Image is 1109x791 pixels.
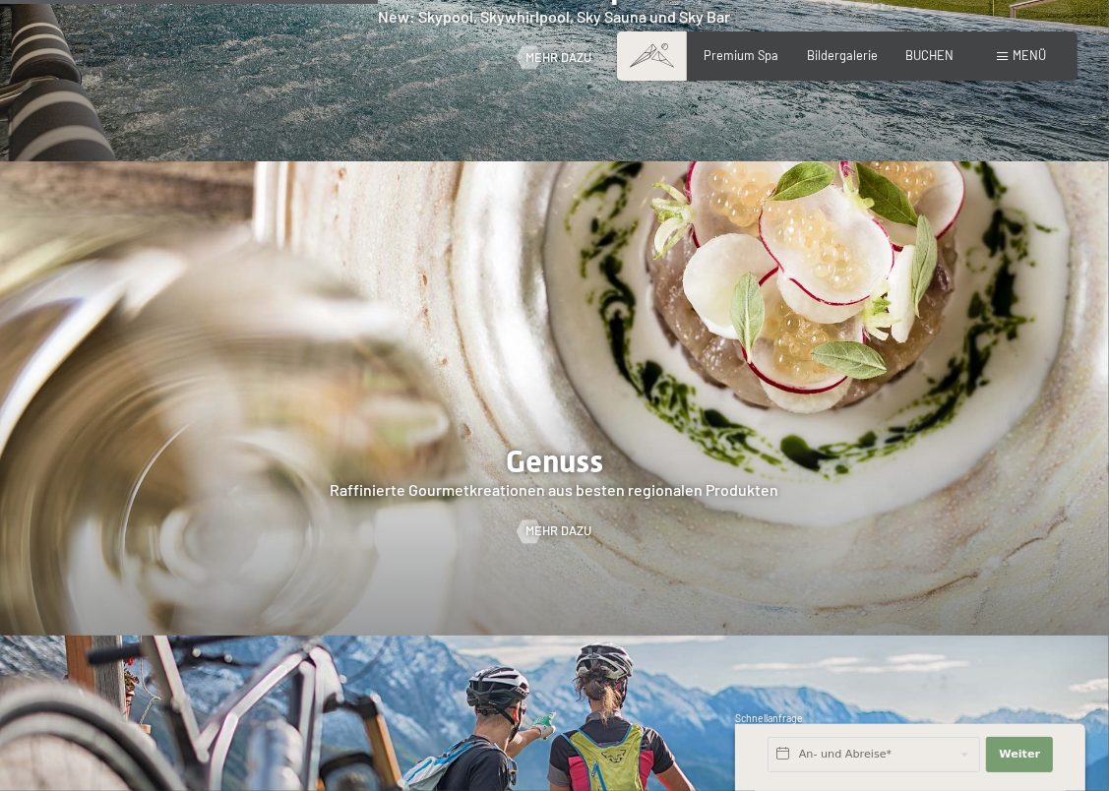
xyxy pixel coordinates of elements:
[735,712,803,724] span: Schnellanfrage
[986,737,1053,772] button: Weiter
[999,747,1040,762] span: Weiter
[525,523,591,541] span: Mehr dazu
[518,523,591,541] a: Mehr dazu
[705,47,779,63] a: Premium Spa
[518,49,591,67] a: Mehr dazu
[1013,47,1046,63] span: Menü
[807,47,878,63] a: Bildergalerie
[525,49,591,67] span: Mehr dazu
[905,47,954,63] a: BUCHEN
